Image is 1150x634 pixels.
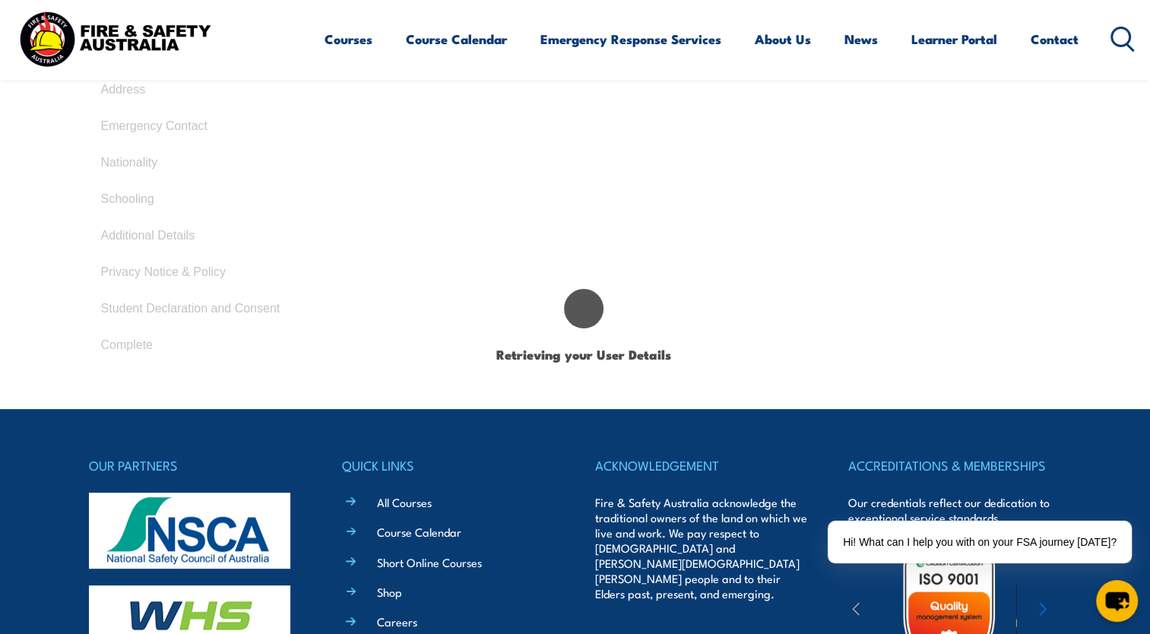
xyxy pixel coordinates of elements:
h4: OUR PARTNERS [89,455,302,476]
a: Learner Portal [911,19,997,59]
a: About Us [755,19,811,59]
a: Contact [1031,19,1079,59]
button: chat-button [1096,580,1138,622]
a: Course Calendar [377,524,461,540]
p: Our credentials reflect our dedication to exceptional service standards. [848,495,1061,525]
img: nsca-logo-footer [89,493,290,569]
h4: ACCREDITATIONS & MEMBERSHIPS [848,455,1061,476]
a: News [844,19,878,59]
a: Course Calendar [406,19,507,59]
a: All Courses [377,494,432,510]
a: Courses [325,19,372,59]
a: Shop [377,584,402,600]
a: Emergency Response Services [540,19,721,59]
h1: Retrieving your User Details [447,337,721,372]
h4: ACKNOWLEDGEMENT [595,455,808,476]
p: Fire & Safety Australia acknowledge the traditional owners of the land on which we live and work.... [595,495,808,601]
h4: QUICK LINKS [342,455,555,476]
div: Hi! What can I help you with on your FSA journey [DATE]? [828,521,1132,563]
a: Careers [377,613,417,629]
a: Short Online Courses [377,554,482,570]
